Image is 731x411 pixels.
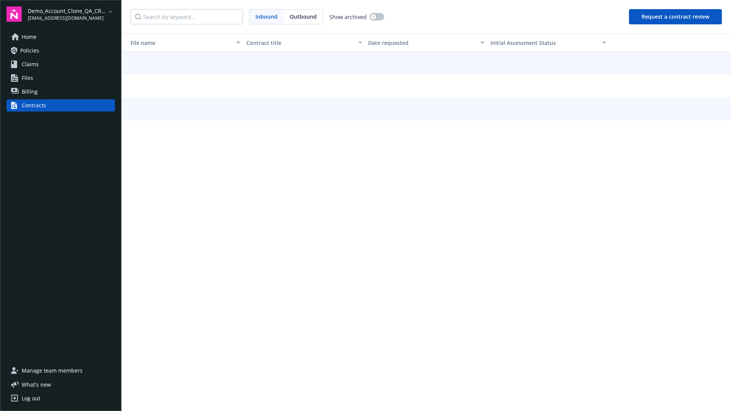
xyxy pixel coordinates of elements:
span: Inbound [249,10,284,24]
img: navigator-logo.svg [6,6,22,22]
a: Files [6,72,115,84]
span: Claims [22,58,39,70]
div: Date requested [368,39,476,47]
a: Billing [6,86,115,98]
span: Manage team members [22,365,83,377]
span: Initial Assessment Status [490,39,556,46]
span: What ' s new [22,381,51,389]
a: arrowDropDown [106,7,115,16]
span: Outbound [290,13,317,21]
div: Toggle SortBy [490,39,598,47]
button: Demo_Account_Clone_QA_CR_Tests_Demo[EMAIL_ADDRESS][DOMAIN_NAME]arrowDropDown [28,6,115,22]
span: [EMAIL_ADDRESS][DOMAIN_NAME] [28,15,106,22]
div: Contracts [22,99,46,112]
span: Show archived [329,13,367,21]
button: Request a contract review [629,9,722,24]
button: What's new [6,381,63,389]
div: Toggle SortBy [124,39,232,47]
span: Files [22,72,33,84]
a: Home [6,31,115,43]
button: Date requested [365,33,487,52]
a: Contracts [6,99,115,112]
button: Contract title [243,33,365,52]
a: Claims [6,58,115,70]
a: Policies [6,45,115,57]
a: Manage team members [6,365,115,377]
span: Policies [20,45,39,57]
span: Outbound [284,10,323,24]
input: Search by keyword... [131,9,243,24]
span: Billing [22,86,38,98]
span: Demo_Account_Clone_QA_CR_Tests_Demo [28,7,106,15]
span: Inbound [255,13,278,21]
div: Log out [22,392,40,405]
span: Home [22,31,37,43]
div: File name [124,39,232,47]
div: Contract title [246,39,354,47]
